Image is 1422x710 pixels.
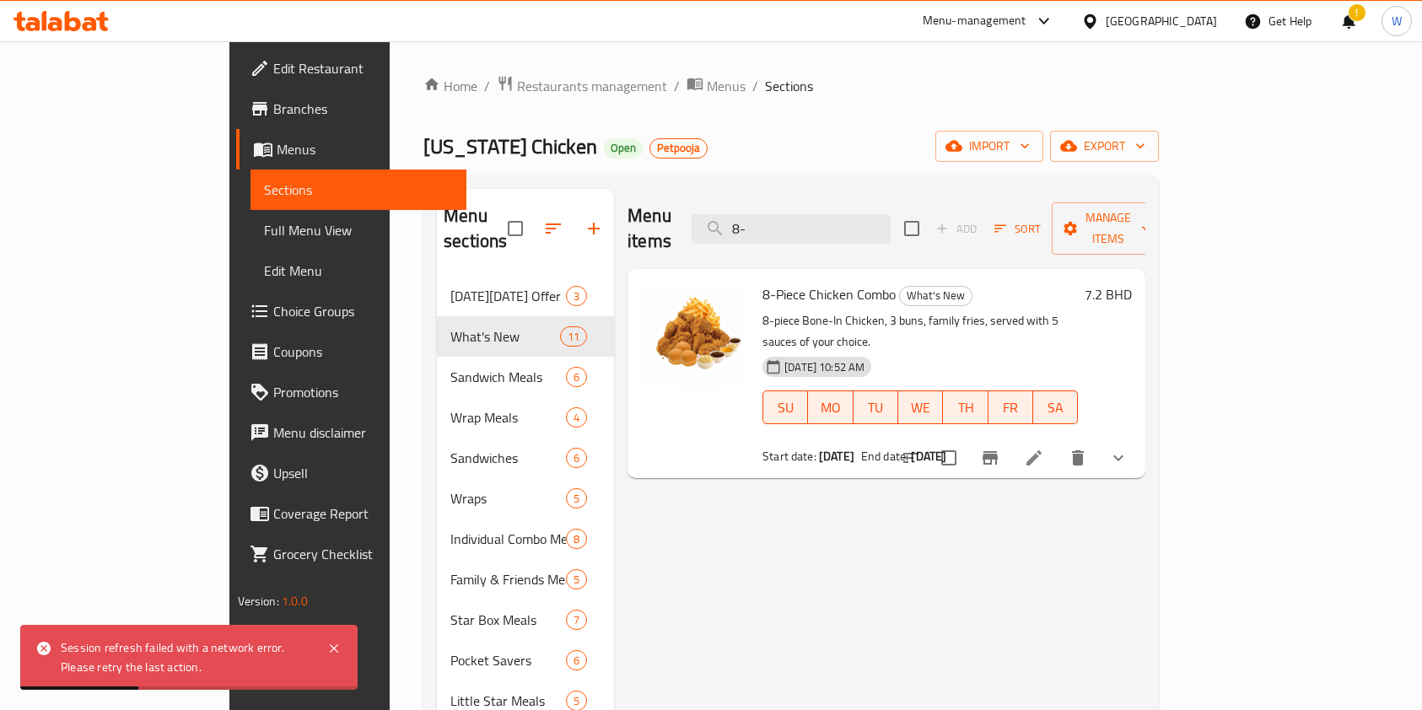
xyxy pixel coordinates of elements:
[566,650,587,670] div: items
[444,203,508,254] h2: Menu sections
[450,448,566,468] span: Sandwiches
[566,367,587,387] div: items
[273,301,454,321] span: Choice Groups
[450,367,566,387] span: Sandwich Meals
[277,139,454,159] span: Menus
[860,395,891,420] span: TU
[437,357,614,397] div: Sandwich Meals6
[567,612,586,628] span: 7
[566,488,587,508] div: items
[762,282,896,307] span: 8-Piece Chicken Combo
[566,407,587,428] div: items
[1040,395,1071,420] span: SA
[628,203,671,254] h2: Menu items
[567,572,586,588] span: 5
[561,329,586,345] span: 11
[236,89,467,129] a: Branches
[650,141,707,155] span: Petpooja
[990,216,1045,242] button: Sort
[437,559,614,600] div: Family & Friends Meals5
[762,445,816,467] span: Start date:
[970,438,1010,478] button: Branch-specific-item
[450,326,560,347] span: What's New
[931,440,967,476] span: Select to update
[498,211,533,246] span: Select all sections
[273,503,454,524] span: Coverage Report
[752,76,758,96] li: /
[437,276,614,316] div: [DATE][DATE] Offer3
[238,619,315,641] span: Get support on:
[567,369,586,385] span: 6
[61,638,310,676] div: Session refresh failed with a network error. Please retry the last action.
[450,529,566,549] span: Individual Combo Meals
[898,390,943,424] button: WE
[236,534,467,574] a: Grocery Checklist
[423,75,1159,97] nav: breadcrumb
[250,169,467,210] a: Sections
[567,491,586,507] span: 5
[236,412,467,453] a: Menu disclaimer
[437,438,614,478] div: Sandwiches6
[236,372,467,412] a: Promotions
[273,58,454,78] span: Edit Restaurant
[905,395,936,420] span: WE
[1106,12,1217,30] div: [GEOGRAPHIC_DATA]
[808,390,853,424] button: MO
[566,610,587,630] div: items
[423,127,597,165] span: [US_STATE] Chicken
[770,395,801,420] span: SU
[815,395,846,420] span: MO
[450,407,566,428] div: Wrap Meals
[450,650,566,670] span: Pocket Savers
[236,129,467,169] a: Menus
[450,488,566,508] span: Wraps
[517,76,667,96] span: Restaurants management
[264,180,454,200] span: Sections
[264,261,454,281] span: Edit Menu
[450,610,566,630] span: Star Box Meals
[567,531,586,547] span: 8
[819,445,854,467] b: [DATE]
[707,76,746,96] span: Menus
[437,600,614,640] div: Star Box Meals7
[765,76,813,96] span: Sections
[437,316,614,357] div: What's New11
[604,138,643,159] div: Open
[450,286,566,306] div: Saudi National Day Offer
[497,75,667,97] a: Restaurants management
[567,410,586,426] span: 4
[273,544,454,564] span: Grocery Checklist
[762,390,808,424] button: SU
[994,219,1041,239] span: Sort
[437,519,614,559] div: Individual Combo Meals8
[567,450,586,466] span: 6
[567,288,586,304] span: 3
[894,211,929,246] span: Select section
[566,569,587,589] div: items
[236,493,467,534] a: Coverage Report
[273,99,454,119] span: Branches
[604,141,643,155] span: Open
[560,326,587,347] div: items
[264,220,454,240] span: Full Menu View
[273,463,454,483] span: Upsell
[1098,438,1139,478] button: show more
[236,331,467,372] a: Coupons
[236,291,467,331] a: Choice Groups
[1108,448,1128,468] svg: Show Choices
[567,693,586,709] span: 5
[450,286,566,306] span: [DATE][DATE] Offer
[762,310,1078,352] p: 8-piece Bone-In Chicken, 3 buns, family fries, served with 5 sauces of your choice.
[1058,438,1098,478] button: delete
[236,48,467,89] a: Edit Restaurant
[674,76,680,96] li: /
[692,214,891,244] input: search
[1085,282,1132,306] h6: 7.2 BHD
[437,640,614,680] div: Pocket Savers6
[236,453,467,493] a: Upsell
[566,448,587,468] div: items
